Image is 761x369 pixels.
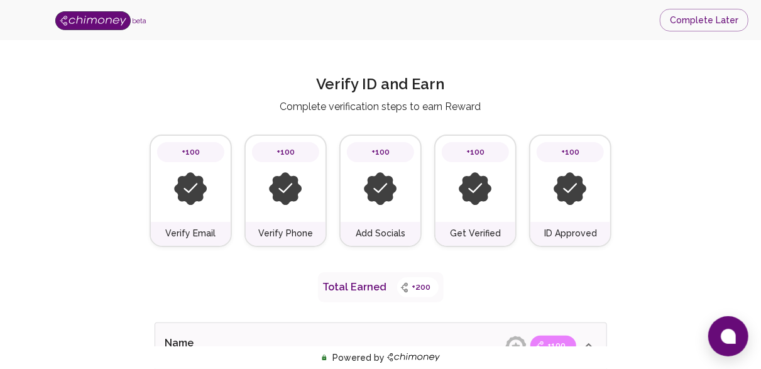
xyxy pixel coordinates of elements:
[269,146,302,158] span: +100
[317,74,445,99] h2: Verify ID and Earn
[708,316,748,356] button: Open chat window
[258,227,313,241] h6: Verify Phone
[540,339,574,352] span: +100
[459,146,492,158] span: +100
[165,227,216,241] h6: Verify Email
[364,172,397,206] img: inactive
[132,17,146,25] span: beta
[155,323,606,368] div: Name+100
[660,9,748,32] button: Complete Later
[554,172,587,206] img: inactive
[323,280,387,295] p: Total Earned
[554,146,587,158] span: +100
[174,146,207,158] span: +100
[165,336,302,356] p: Name
[364,146,397,158] span: +100
[544,227,597,241] h6: ID Approved
[280,99,481,114] p: Complete verification steps to earn Reward
[459,172,492,206] img: inactive
[450,227,501,241] h6: Get Verified
[55,11,131,30] img: Logo
[356,227,405,241] h6: Add Socials
[269,172,302,206] img: inactive
[405,281,439,294] span: +200
[174,172,207,206] img: inactive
